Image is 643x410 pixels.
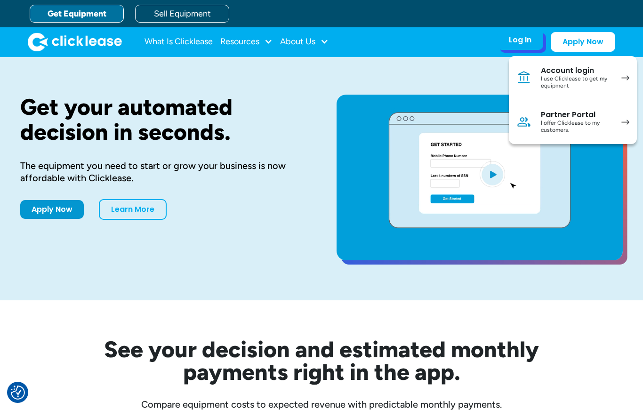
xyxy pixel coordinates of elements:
[509,56,637,100] a: Account loginI use Clicklease to get my equipment
[509,35,531,45] div: Log In
[135,5,229,23] a: Sell Equipment
[509,100,637,144] a: Partner PortalI offer Clicklease to my customers.
[516,114,531,129] img: Person icon
[621,120,629,125] img: arrow
[541,120,612,134] div: I offer Clicklease to my customers.
[509,56,637,144] nav: Log In
[58,338,585,383] h2: See your decision and estimated monthly payments right in the app.
[145,32,213,51] a: What Is Clicklease
[11,386,25,400] button: Consent Preferences
[220,32,273,51] div: Resources
[541,110,612,120] div: Partner Portal
[621,75,629,80] img: arrow
[280,32,329,51] div: About Us
[30,5,124,23] a: Get Equipment
[541,75,612,90] div: I use Clicklease to get my equipment
[20,160,306,184] div: The equipment you need to start or grow your business is now affordable with Clicklease.
[516,70,531,85] img: Bank icon
[541,66,612,75] div: Account login
[480,161,505,187] img: Blue play button logo on a light blue circular background
[28,32,122,51] a: home
[551,32,615,52] a: Apply Now
[20,200,84,219] a: Apply Now
[11,386,25,400] img: Revisit consent button
[99,199,167,220] a: Learn More
[28,32,122,51] img: Clicklease logo
[337,95,623,260] a: open lightbox
[20,95,306,145] h1: Get your automated decision in seconds.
